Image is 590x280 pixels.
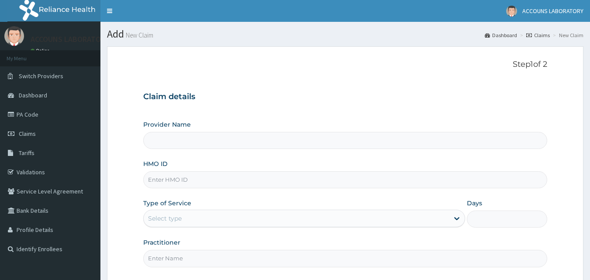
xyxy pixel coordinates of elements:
[31,35,109,43] p: ACCOUNS LABORATORY
[19,72,63,80] span: Switch Providers
[526,31,550,39] a: Claims
[506,6,517,17] img: User Image
[143,171,548,188] input: Enter HMO ID
[148,214,182,223] div: Select type
[19,149,35,157] span: Tariffs
[143,120,191,129] label: Provider Name
[19,91,47,99] span: Dashboard
[143,60,548,69] p: Step 1 of 2
[467,199,482,207] label: Days
[124,32,153,38] small: New Claim
[31,48,52,54] a: Online
[4,26,24,46] img: User Image
[551,31,583,39] li: New Claim
[143,238,180,247] label: Practitioner
[143,199,191,207] label: Type of Service
[107,28,583,40] h1: Add
[485,31,517,39] a: Dashboard
[143,92,548,102] h3: Claim details
[19,130,36,138] span: Claims
[143,250,548,267] input: Enter Name
[143,159,168,168] label: HMO ID
[522,7,583,15] span: ACCOUNS LABORATORY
